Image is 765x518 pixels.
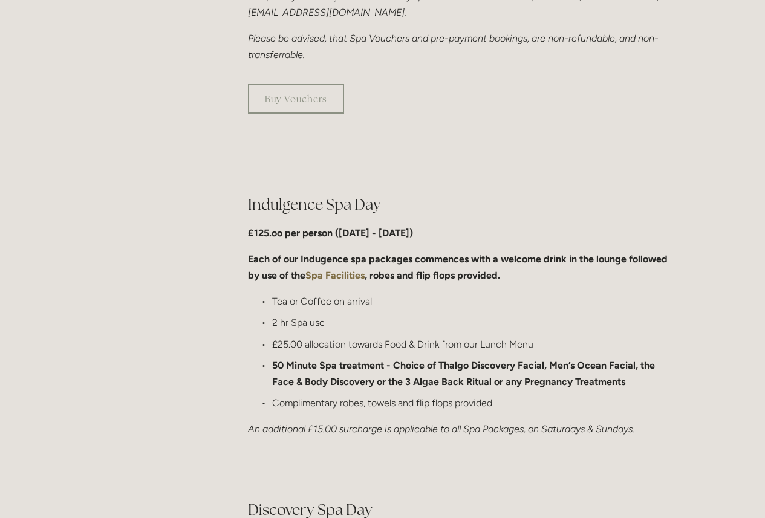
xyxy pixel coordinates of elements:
a: Spa Facilities [305,270,365,281]
p: Tea or Coffee on arrival [272,293,672,309]
strong: Each of our Indugence spa packages commences with a welcome drink in the lounge followed by use o... [248,253,670,281]
strong: 50 Minute Spa treatment - Choice of Thalgo Discovery Facial, Men’s Ocean Facial, the Face & Body ... [272,360,657,387]
strong: £125.oo per person ([DATE] - [DATE]) [248,227,413,239]
h2: Indulgence Spa Day [248,194,672,215]
em: An additional £15.00 surcharge is applicable to all Spa Packages, on Saturdays & Sundays. [248,423,634,435]
strong: , robes and flip flops provided. [365,270,500,281]
p: 2 hr Spa use [272,314,672,331]
p: £25.00 allocation towards Food & Drink from our Lunch Menu [272,336,672,352]
em: Please be advised, that Spa Vouchers and pre-payment bookings, are non-refundable, and non-transf... [248,33,659,60]
a: Buy Vouchers [248,84,344,114]
p: Complimentary robes, towels and flip flops provided [272,395,672,411]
